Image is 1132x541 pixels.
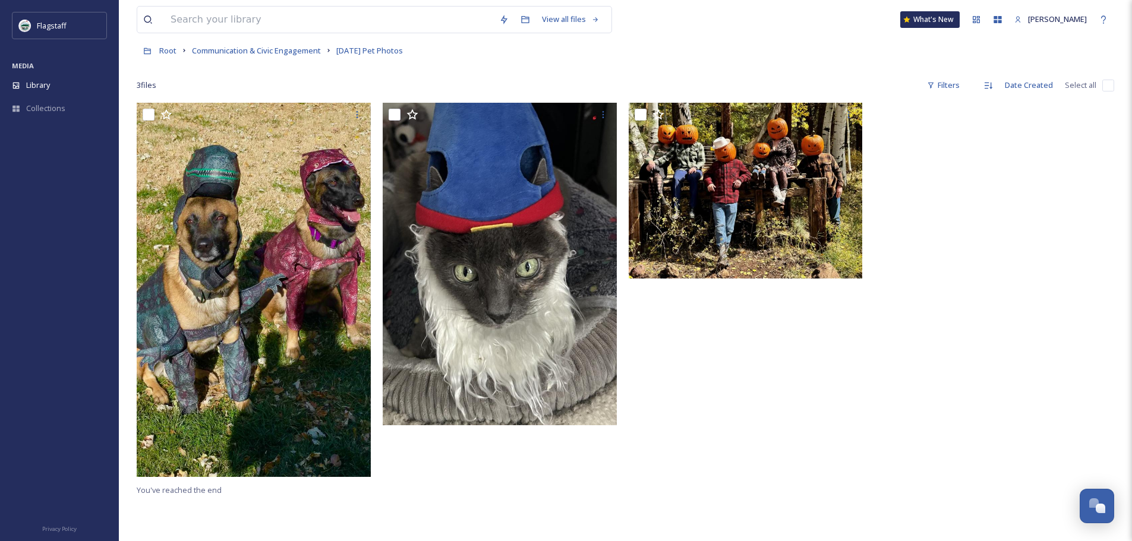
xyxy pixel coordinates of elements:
[336,43,403,58] a: [DATE] Pet Photos
[1080,489,1114,523] button: Open Chat
[26,80,50,91] span: Library
[137,485,222,495] span: You've reached the end
[137,80,156,91] span: 3 file s
[12,61,34,70] span: MEDIA
[19,20,31,31] img: images%20%282%29.jpeg
[536,8,606,31] a: View all files
[1008,8,1093,31] a: [PERSON_NAME]
[336,45,403,56] span: [DATE] Pet Photos
[192,43,321,58] a: Communication & Civic Engagement
[999,74,1059,97] div: Date Created
[42,525,77,533] span: Privacy Policy
[159,45,176,56] span: Root
[137,103,371,476] img: ext_1760498683.604766_derek.sausman@flagstaffaz.gov-IMG_20251014_202334.jpg
[26,103,65,114] span: Collections
[1065,80,1096,91] span: Select all
[159,43,176,58] a: Root
[37,20,67,31] span: Flagstaff
[629,103,863,279] img: ext_1760472339.39403_Nancy.Reniker-Neve@Flagstaffaz.gov-20251012_174625.jpg
[383,103,617,425] img: ext_1760475134.783775_andrea.armstrong@flagstaffaz.gov-kitty.jpg
[921,74,966,97] div: Filters
[192,45,321,56] span: Communication & Civic Engagement
[1028,14,1087,24] span: [PERSON_NAME]
[165,7,493,33] input: Search your library
[900,11,960,28] a: What's New
[42,521,77,535] a: Privacy Policy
